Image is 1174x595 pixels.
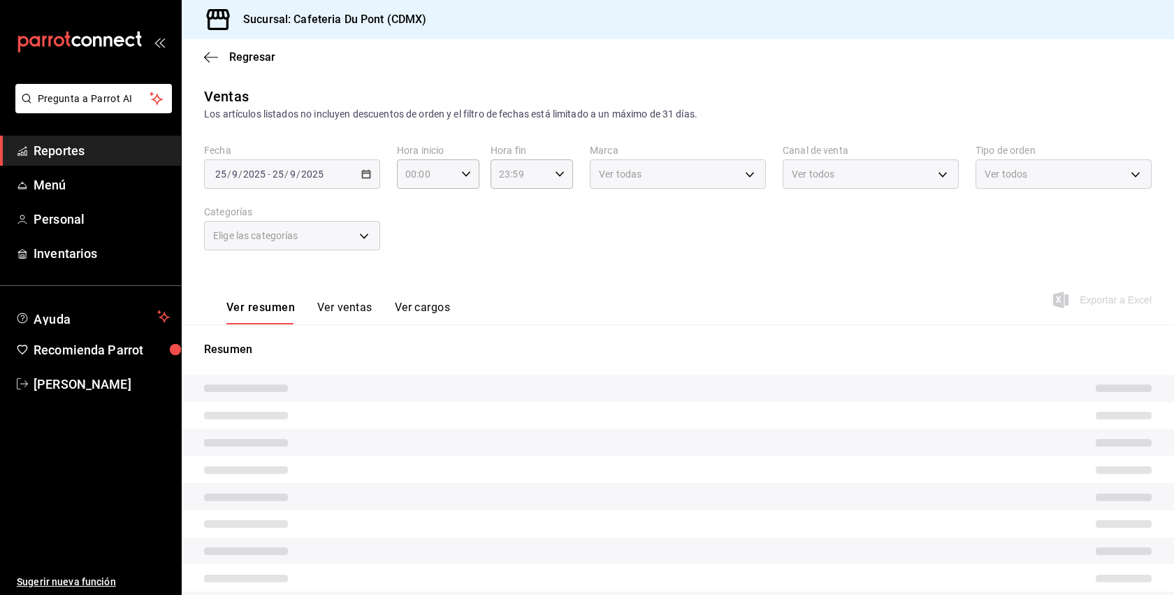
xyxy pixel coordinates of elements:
input: -- [231,169,238,180]
input: -- [289,169,296,180]
label: Hora fin [491,145,573,155]
button: Regresar [204,50,275,64]
a: Pregunta a Parrot AI [10,101,172,116]
span: / [227,169,231,180]
label: Fecha [204,145,380,155]
input: ---- [242,169,266,180]
span: Ver todos [792,167,834,181]
label: Marca [590,145,766,155]
span: Menú [34,175,170,194]
div: navigation tabs [226,301,450,324]
span: Personal [34,210,170,229]
button: Ver ventas [317,301,372,324]
label: Tipo de orden [976,145,1152,155]
span: [PERSON_NAME] [34,375,170,394]
div: Los artículos listados no incluyen descuentos de orden y el filtro de fechas está limitado a un m... [204,107,1152,122]
span: Ayuda [34,308,152,325]
button: open_drawer_menu [154,36,165,48]
label: Categorías [204,207,380,217]
input: ---- [300,169,324,180]
span: / [284,169,289,180]
span: - [268,169,270,180]
button: Pregunta a Parrot AI [15,84,172,113]
label: Hora inicio [397,145,479,155]
span: Regresar [229,50,275,64]
label: Canal de venta [783,145,959,155]
span: Inventarios [34,244,170,263]
span: Reportes [34,141,170,160]
p: Resumen [204,341,1152,358]
input: -- [272,169,284,180]
span: Elige las categorías [213,229,298,243]
span: Ver todas [599,167,642,181]
span: / [238,169,242,180]
span: Pregunta a Parrot AI [38,92,150,106]
span: Sugerir nueva función [17,575,170,589]
input: -- [215,169,227,180]
button: Ver resumen [226,301,295,324]
span: Recomienda Parrot [34,340,170,359]
button: Ver cargos [395,301,451,324]
h3: Sucursal: Cafeteria Du Pont (CDMX) [232,11,426,28]
span: Ver todos [985,167,1027,181]
span: / [296,169,300,180]
div: Ventas [204,86,249,107]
